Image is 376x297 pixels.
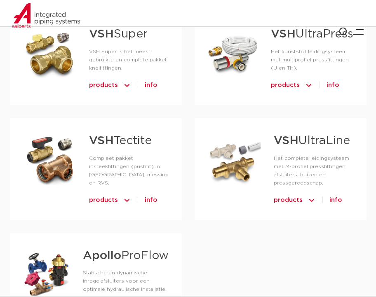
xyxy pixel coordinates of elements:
span: products [89,79,118,92]
p: VSH Super is het meest gebruikte en complete pakket knelfittingen. [89,47,169,72]
a: info [145,79,157,92]
strong: VSH [274,135,298,147]
img: icon-chevron-up-1.svg [308,194,316,207]
span: products [274,194,303,207]
strong: Apollo [83,250,121,262]
span: products [271,79,300,92]
a: VSHTectite [89,135,152,147]
a: VSHSuper [89,28,148,40]
a: ApolloProFlow [83,250,169,262]
p: Het kunststof leidingsysteem met multiprofiel pressfittingen (U en TH). [271,47,353,72]
p: Statische en dynamische inregelafsluiters voor een optimale hydraulische installatie. [83,269,169,293]
p: Compleet pakket insteekfittingen (pushfit) in [GEOGRAPHIC_DATA], messing en RVS. [89,154,169,187]
img: icon-chevron-up-1.svg [123,194,131,207]
a: info [327,79,339,92]
a: VSHUltraLine [274,135,350,147]
strong: VSH [89,28,114,40]
img: icon-chevron-up-1.svg [305,79,313,92]
img: icon-chevron-up-1.svg [123,79,131,92]
a: info [145,194,157,207]
span: products [89,194,118,207]
p: Het complete leidingsysteem met M-profiel pressfittingen, afsluiters, buizen en pressgereedschap. [274,154,353,187]
a: info [329,194,342,207]
strong: VSH [89,135,114,147]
